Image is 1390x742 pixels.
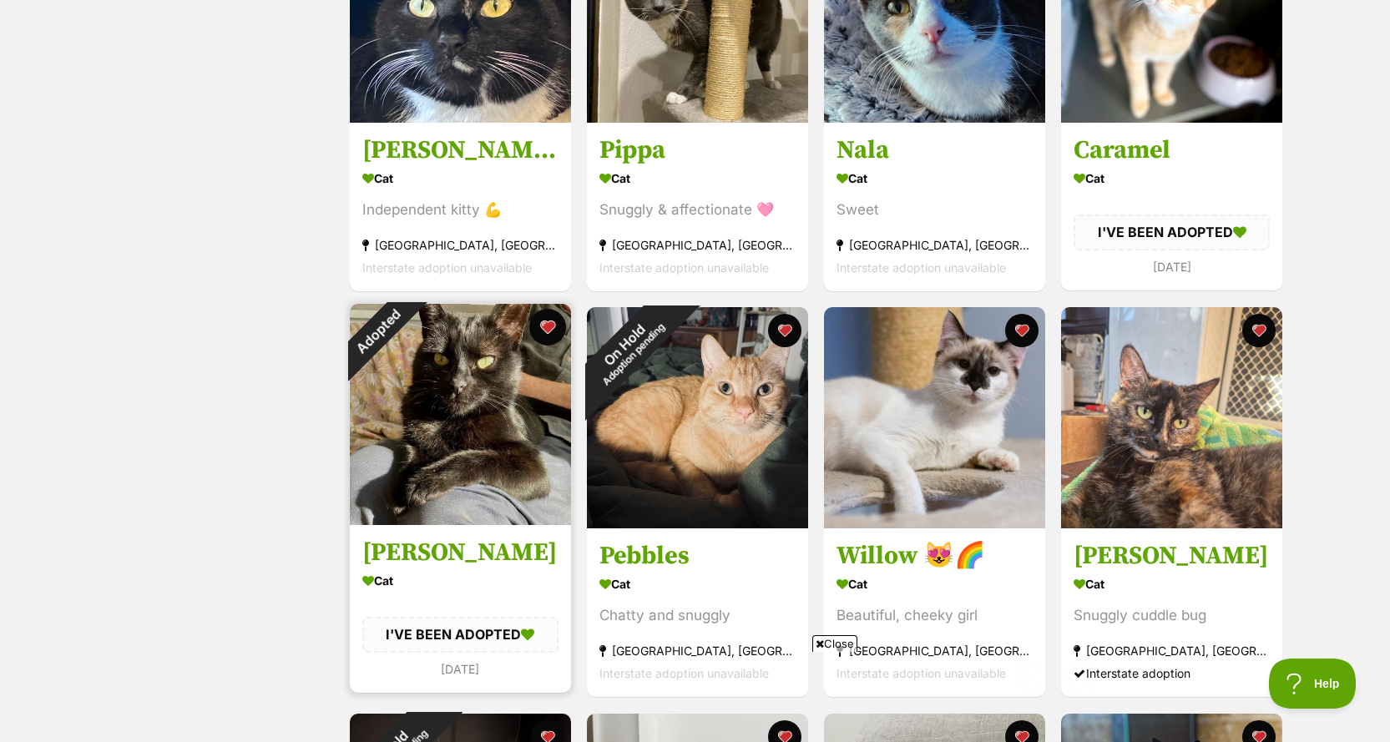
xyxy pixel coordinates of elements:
[362,569,559,593] div: Cat
[824,307,1045,528] img: Willow 😻🌈
[599,640,796,663] div: [GEOGRAPHIC_DATA], [GEOGRAPHIC_DATA]
[599,134,796,166] h3: Pippa
[350,304,571,525] img: Phoebe
[837,541,1033,573] h3: Willow 😻🌈
[1061,307,1282,528] img: Samantha
[599,605,796,628] div: Chatty and snuggly
[350,525,571,693] a: [PERSON_NAME] Cat I'VE BEEN ADOPTED [DATE] favourite
[362,134,559,166] h3: [PERSON_NAME] [PERSON_NAME] 💕
[599,199,796,221] div: Snuggly & affectionate 🩷
[768,314,801,347] button: favourite
[812,635,857,652] span: Close
[1074,663,1270,685] div: Interstate adoption
[291,659,1100,734] iframe: Advertisement
[1074,541,1270,573] h3: [PERSON_NAME]
[1242,314,1276,347] button: favourite
[837,134,1033,166] h3: Nala
[1074,573,1270,597] div: Cat
[350,512,571,528] a: Adopted
[837,573,1033,597] div: Cat
[599,541,796,573] h3: Pebbles
[599,166,796,190] div: Cat
[1074,640,1270,663] div: [GEOGRAPHIC_DATA], [GEOGRAPHIC_DATA]
[362,618,559,653] div: I'VE BEEN ADOPTED
[599,260,769,275] span: Interstate adoption unavailable
[1074,134,1270,166] h3: Caramel
[555,276,701,422] div: On Hold
[362,199,559,221] div: Independent kitty 💪
[1074,605,1270,628] div: Snuggly cuddle bug
[837,640,1033,663] div: [GEOGRAPHIC_DATA], [GEOGRAPHIC_DATA]
[824,122,1045,291] a: Nala Cat Sweet [GEOGRAPHIC_DATA], [GEOGRAPHIC_DATA] Interstate adoption unavailable favourite
[362,166,559,190] div: Cat
[529,309,566,346] button: favourite
[1074,255,1270,278] div: [DATE]
[362,260,532,275] span: Interstate adoption unavailable
[837,166,1033,190] div: Cat
[1269,659,1357,709] iframe: Help Scout Beacon - Open
[587,307,808,528] img: Pebbles
[837,605,1033,628] div: Beautiful, cheeky girl
[1074,215,1270,250] div: I'VE BEEN ADOPTED
[362,234,559,256] div: [GEOGRAPHIC_DATA], [GEOGRAPHIC_DATA]
[587,528,808,698] a: Pebbles Cat Chatty and snuggly [GEOGRAPHIC_DATA], [GEOGRAPHIC_DATA] Interstate adoption unavailab...
[837,234,1033,256] div: [GEOGRAPHIC_DATA], [GEOGRAPHIC_DATA]
[1061,528,1282,698] a: [PERSON_NAME] Cat Snuggly cuddle bug [GEOGRAPHIC_DATA], [GEOGRAPHIC_DATA] Interstate adoption fav...
[362,538,559,569] h3: [PERSON_NAME]
[1074,166,1270,190] div: Cat
[837,199,1033,221] div: Sweet
[1061,122,1282,290] a: Caramel Cat I'VE BEEN ADOPTED [DATE] favourite
[1005,314,1039,347] button: favourite
[599,573,796,597] div: Cat
[350,122,571,291] a: [PERSON_NAME] [PERSON_NAME] 💕 Cat Independent kitty 💪 [GEOGRAPHIC_DATA], [GEOGRAPHIC_DATA] Inters...
[587,515,808,532] a: On HoldAdoption pending
[837,260,1006,275] span: Interstate adoption unavailable
[587,122,808,291] a: Pippa Cat Snuggly & affectionate 🩷 [GEOGRAPHIC_DATA], [GEOGRAPHIC_DATA] Interstate adoption unava...
[599,234,796,256] div: [GEOGRAPHIC_DATA], [GEOGRAPHIC_DATA]
[824,528,1045,698] a: Willow 😻🌈 Cat Beautiful, cheeky girl [GEOGRAPHIC_DATA], [GEOGRAPHIC_DATA] Interstate adoption una...
[327,282,427,381] div: Adopted
[600,321,667,388] span: Adoption pending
